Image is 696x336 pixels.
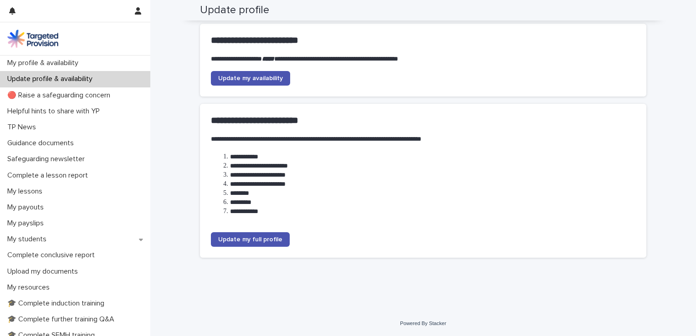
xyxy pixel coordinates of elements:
[4,235,54,244] p: My students
[4,267,85,276] p: Upload my documents
[211,71,290,86] a: Update my availability
[4,251,102,260] p: Complete conclusive report
[4,203,51,212] p: My payouts
[4,107,107,116] p: Helpful hints to share with YP
[4,219,51,228] p: My payslips
[7,30,58,48] img: M5nRWzHhSzIhMunXDL62
[218,236,282,243] span: Update my full profile
[4,187,50,196] p: My lessons
[4,299,112,308] p: 🎓 Complete induction training
[218,75,283,81] span: Update my availability
[211,232,290,247] a: Update my full profile
[4,139,81,148] p: Guidance documents
[4,123,43,132] p: TP News
[4,171,95,180] p: Complete a lesson report
[4,155,92,163] p: Safeguarding newsletter
[4,59,86,67] p: My profile & availability
[4,91,118,100] p: 🔴 Raise a safeguarding concern
[200,4,269,17] h2: Update profile
[4,283,57,292] p: My resources
[400,321,446,326] a: Powered By Stacker
[4,75,100,83] p: Update profile & availability
[4,315,122,324] p: 🎓 Complete further training Q&A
